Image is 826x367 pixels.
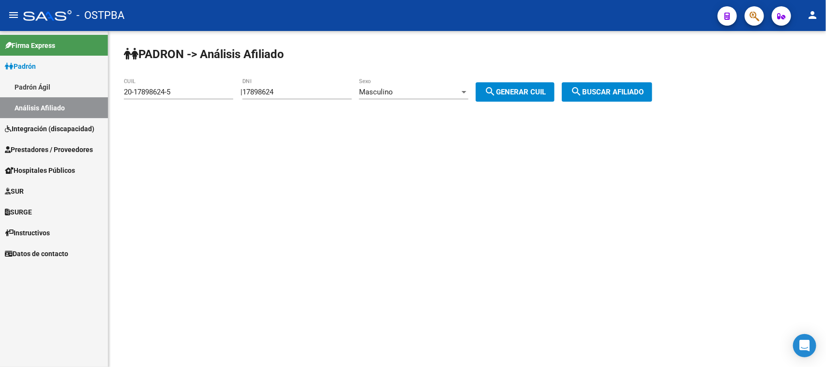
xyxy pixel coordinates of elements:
[807,9,818,21] mat-icon: person
[5,165,75,176] span: Hospitales Públicos
[5,248,68,259] span: Datos de contacto
[5,144,93,155] span: Prestadores / Proveedores
[484,86,496,97] mat-icon: search
[8,9,19,21] mat-icon: menu
[562,82,652,102] button: Buscar afiliado
[476,82,555,102] button: Generar CUIL
[240,88,562,96] div: |
[571,86,582,97] mat-icon: search
[5,207,32,217] span: SURGE
[484,88,546,96] span: Generar CUIL
[5,123,94,134] span: Integración (discapacidad)
[571,88,644,96] span: Buscar afiliado
[5,61,36,72] span: Padrón
[76,5,124,26] span: - OSTPBA
[793,334,816,357] div: Open Intercom Messenger
[5,40,55,51] span: Firma Express
[359,88,393,96] span: Masculino
[124,47,284,61] strong: PADRON -> Análisis Afiliado
[5,228,50,238] span: Instructivos
[5,186,24,197] span: SUR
